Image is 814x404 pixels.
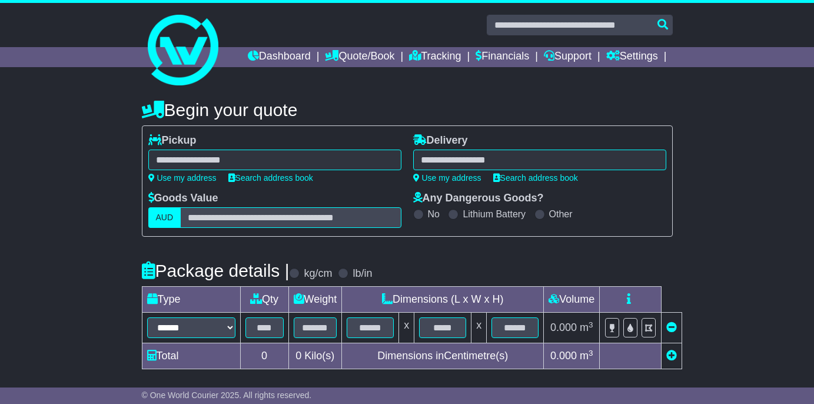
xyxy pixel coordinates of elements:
[589,349,593,357] sup: 3
[240,287,288,313] td: Qty
[288,343,342,369] td: Kilo(s)
[463,208,526,220] label: Lithium Battery
[549,208,573,220] label: Other
[399,313,414,343] td: x
[413,173,481,183] a: Use my address
[550,322,577,333] span: 0.000
[288,287,342,313] td: Weight
[248,47,311,67] a: Dashboard
[471,313,487,343] td: x
[589,320,593,329] sup: 3
[580,350,593,362] span: m
[148,192,218,205] label: Goods Value
[413,192,544,205] label: Any Dangerous Goods?
[544,47,592,67] a: Support
[142,343,240,369] td: Total
[148,134,197,147] label: Pickup
[353,267,372,280] label: lb/in
[142,100,673,120] h4: Begin your quote
[304,267,332,280] label: kg/cm
[606,47,658,67] a: Settings
[428,208,440,220] label: No
[142,261,290,280] h4: Package details |
[295,350,301,362] span: 0
[409,47,461,67] a: Tracking
[148,207,181,228] label: AUD
[666,322,677,333] a: Remove this item
[476,47,529,67] a: Financials
[413,134,468,147] label: Delivery
[550,350,577,362] span: 0.000
[148,173,217,183] a: Use my address
[493,173,578,183] a: Search address book
[325,47,394,67] a: Quote/Book
[228,173,313,183] a: Search address book
[580,322,593,333] span: m
[142,287,240,313] td: Type
[240,343,288,369] td: 0
[342,287,544,313] td: Dimensions (L x W x H)
[666,350,677,362] a: Add new item
[342,343,544,369] td: Dimensions in Centimetre(s)
[544,287,600,313] td: Volume
[142,390,312,400] span: © One World Courier 2025. All rights reserved.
